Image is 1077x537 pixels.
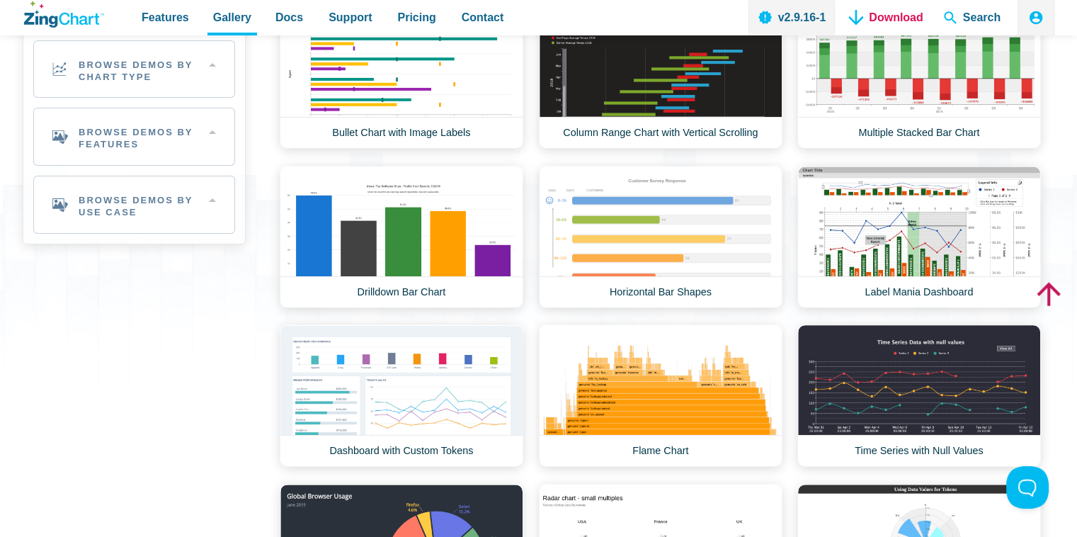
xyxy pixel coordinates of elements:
iframe: Toggle Customer Support [1006,466,1049,509]
a: Time Series with Null Values [797,324,1041,467]
a: Bullet Chart with Image Labels [280,6,523,149]
h2: Browse Demos By Use Case [34,176,234,233]
span: Gallery [213,8,251,27]
span: Features [142,8,189,27]
a: Multiple Stacked Bar Chart [797,6,1041,149]
span: Docs [275,8,303,27]
a: Horizontal Bar Shapes [539,166,782,308]
span: Contact [462,8,504,27]
a: Dashboard with Custom Tokens [280,324,523,467]
a: Drilldown Bar Chart [280,166,523,308]
a: Label Mania Dashboard [797,166,1041,308]
h2: Browse Demos By Features [34,108,234,165]
span: Pricing [397,8,435,27]
h2: Browse Demos By Chart Type [34,41,234,98]
span: Support [329,8,372,27]
a: ZingChart Logo. Click to return to the homepage [24,1,104,28]
a: Column Range Chart with Vertical Scrolling [539,6,782,149]
a: Flame Chart [539,324,782,467]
